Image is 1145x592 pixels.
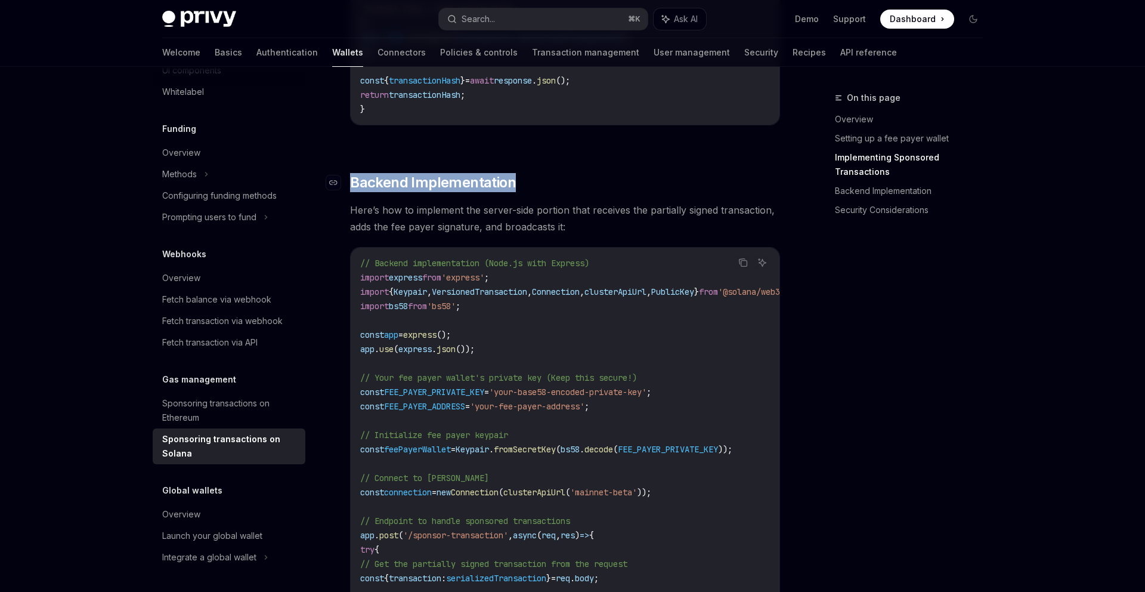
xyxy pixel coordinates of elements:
[580,530,589,541] span: =>
[589,530,594,541] span: {
[162,507,200,522] div: Overview
[835,129,992,148] a: Setting up a fee payer wallet
[532,38,639,67] a: Transaction management
[835,181,992,201] a: Backend Implementation
[162,292,271,307] div: Fetch balance via webhook
[561,530,575,541] span: res
[350,173,516,192] span: Backend Implementation
[503,487,565,498] span: clusterApiUrl
[153,81,305,103] a: Whitelabel
[360,516,570,526] span: // Endpoint to handle sponsored transactions
[389,301,408,312] span: bs58
[718,286,799,297] span: '@solana/web3.js'
[793,38,826,67] a: Recipes
[654,8,706,30] button: Ask AI
[744,38,778,67] a: Security
[735,255,751,270] button: Copy the contents from the code block
[398,344,432,354] span: express
[256,38,318,67] a: Authentication
[162,529,262,543] div: Launch your global wallet
[470,401,584,412] span: 'your-fee-payer-address'
[465,401,470,412] span: =
[360,104,365,115] span: }
[360,387,384,397] span: const
[499,487,503,498] span: (
[360,258,589,269] span: // Backend implementation (Node.js with Express)
[575,573,594,584] span: body
[456,301,460,312] span: ;
[489,387,646,397] span: 'your-base58-encoded-private-key'
[537,75,556,86] span: json
[360,272,389,283] span: import
[439,8,648,30] button: Search...⌘K
[375,344,379,354] span: .
[628,14,640,24] span: ⌘ K
[360,544,375,555] span: try
[403,530,508,541] span: '/sponsor-transaction'
[718,444,732,455] span: ));
[162,11,236,27] img: dark logo
[162,122,196,136] h5: Funding
[360,301,389,312] span: import
[835,110,992,129] a: Overview
[153,428,305,464] a: Sponsoring transactions on Solana
[484,272,489,283] span: ;
[654,38,730,67] a: User management
[162,85,204,99] div: Whitelabel
[840,38,897,67] a: API reference
[432,344,437,354] span: .
[375,544,379,555] span: {
[360,473,489,483] span: // Connect to [PERSON_NAME]
[360,444,384,455] span: const
[389,573,441,584] span: transaction
[565,487,570,498] span: (
[332,38,363,67] a: Wallets
[890,13,936,25] span: Dashboard
[389,75,460,86] span: transactionHash
[162,335,258,350] div: Fetch transaction via API
[377,38,426,67] a: Connectors
[394,344,398,354] span: (
[456,444,489,455] span: Keypair
[350,202,780,235] span: Here’s how to implement the server-side portion that receives the partially signed transaction, a...
[580,286,584,297] span: ,
[575,530,580,541] span: )
[162,167,197,181] div: Methods
[427,286,432,297] span: ,
[153,332,305,353] a: Fetch transaction via API
[880,10,954,29] a: Dashboard
[153,525,305,547] a: Launch your global wallet
[360,286,389,297] span: import
[408,301,427,312] span: from
[556,444,561,455] span: (
[153,185,305,206] a: Configuring funding methods
[470,75,494,86] span: await
[162,396,298,425] div: Sponsoring transactions on Ethereum
[384,487,432,498] span: connection
[162,210,256,224] div: Prompting users to fund
[153,267,305,289] a: Overview
[162,271,200,285] div: Overview
[451,444,456,455] span: =
[532,286,580,297] span: Connection
[403,329,437,340] span: express
[153,504,305,525] a: Overview
[162,432,298,461] div: Sponsoring transactions on Solana
[422,272,441,283] span: from
[580,444,584,455] span: .
[561,444,580,455] span: bs58
[618,444,718,455] span: FEE_PAYER_PRIVATE_KEY
[384,387,484,397] span: FEE_PAYER_PRIVATE_KEY
[646,286,651,297] span: ,
[508,530,513,541] span: ,
[379,344,394,354] span: use
[462,12,495,26] div: Search...
[384,444,451,455] span: feePayerWallet
[394,286,427,297] span: Keypair
[437,487,451,498] span: new
[613,444,618,455] span: (
[484,387,489,397] span: =
[795,13,819,25] a: Demo
[460,90,465,100] span: ;
[527,286,532,297] span: ,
